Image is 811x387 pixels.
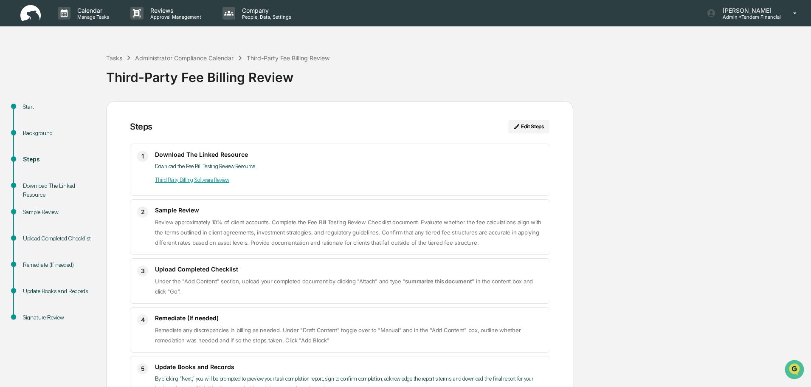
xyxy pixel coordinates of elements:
[29,65,139,73] div: Start new chat
[23,181,93,199] div: Download The Linked Resource
[784,359,807,382] iframe: Open customer support
[8,108,15,115] div: 🖐️
[22,39,140,48] input: Clear
[155,219,541,246] span: Review approximately 10% of client accounts. Complete the Fee Bill Testing Review Checklist docum...
[23,102,93,111] div: Start
[155,161,543,172] p: Download the Fee Bill Testing Review Resource.
[62,108,68,115] div: 🗄️
[508,120,549,133] button: Edit Steps
[155,151,543,158] h3: Download The Linked Resource
[23,129,93,138] div: Background
[716,14,781,20] p: Admin • Tandem Financial
[17,107,55,116] span: Preclearance
[235,7,296,14] p: Company
[141,266,145,276] span: 3
[23,287,93,296] div: Update Books and Records
[23,155,93,164] div: Steps
[405,278,472,285] strong: summarize this document
[29,73,107,80] div: We're available if you need us!
[155,266,543,273] h3: Upload Completed Checklist
[155,327,521,344] span: Remediate any discrepancies in billing as needed. Under "Draft Content" toggle over to "Manual" a...
[130,121,152,132] div: Steps
[84,144,103,150] span: Pylon
[23,260,93,269] div: Remediate (If needed)
[20,5,41,22] img: logo
[247,54,329,62] div: Third-Party Fee Billing Review
[141,151,144,161] span: 1
[155,363,543,370] h3: Update Books and Records
[155,314,543,322] h3: Remediate (If needed)
[8,65,24,80] img: 1746055101610-c473b297-6a78-478c-a979-82029cc54cd1
[141,207,145,217] span: 2
[106,54,122,62] div: Tasks
[144,68,155,78] button: Start new chat
[23,234,93,243] div: Upload Completed Checklist
[144,14,206,20] p: Approval Management
[106,63,807,85] div: Third-Party Fee Billing Review
[70,107,105,116] span: Attestations
[70,7,113,14] p: Calendar
[144,7,206,14] p: Reviews
[141,315,145,325] span: 4
[235,14,296,20] p: People, Data, Settings
[716,7,781,14] p: [PERSON_NAME]
[155,278,533,295] span: Under the "Add Content" section, upload your completed document by clicking "Attach" and type " "...
[135,54,234,62] div: Administrator Compliance Calendar
[155,206,543,214] h3: Sample Review
[8,124,15,131] div: 🔎
[8,18,155,31] p: How can we help?
[58,104,109,119] a: 🗄️Attestations
[70,14,113,20] p: Manage Tasks
[60,144,103,150] a: Powered byPylon
[23,313,93,322] div: Signature Review
[155,177,229,183] a: Third Party Billing Software Review
[141,364,145,374] span: 5
[17,123,54,132] span: Data Lookup
[5,120,57,135] a: 🔎Data Lookup
[23,208,93,217] div: Sample Review
[5,104,58,119] a: 🖐️Preclearance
